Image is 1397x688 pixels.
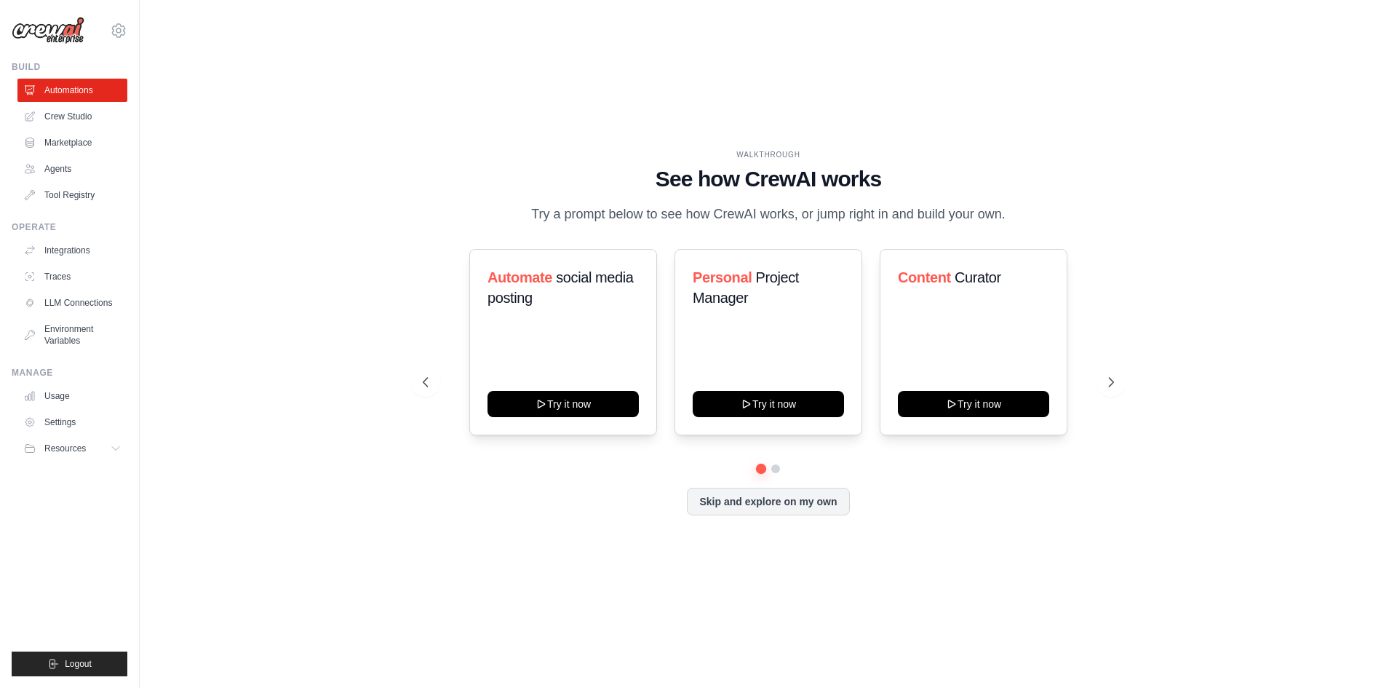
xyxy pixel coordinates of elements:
span: Resources [44,443,86,454]
div: WALKTHROUGH [423,149,1114,160]
a: Environment Variables [17,317,127,352]
span: Automate [487,269,552,285]
button: Logout [12,652,127,676]
div: Manage [12,367,127,379]
a: LLM Connections [17,291,127,315]
a: Automations [17,79,127,102]
div: Operate [12,221,127,233]
a: Agents [17,157,127,181]
a: Settings [17,411,127,434]
a: Usage [17,384,127,408]
a: Marketplace [17,131,127,154]
div: Build [12,61,127,73]
a: Traces [17,265,127,288]
h1: See how CrewAI works [423,166,1114,192]
button: Try it now [693,391,844,417]
button: Resources [17,437,127,460]
p: Try a prompt below to see how CrewAI works, or jump right in and build your own. [524,204,1013,225]
a: Integrations [17,239,127,262]
span: Project Manager [693,269,799,306]
span: Content [898,269,951,285]
span: social media posting [487,269,634,306]
span: Logout [65,658,92,670]
img: Logo [12,17,84,44]
button: Try it now [898,391,1049,417]
span: Curator [955,269,1001,285]
span: Personal [693,269,752,285]
a: Tool Registry [17,183,127,207]
button: Try it now [487,391,639,417]
a: Crew Studio [17,105,127,128]
button: Skip and explore on my own [687,488,849,515]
